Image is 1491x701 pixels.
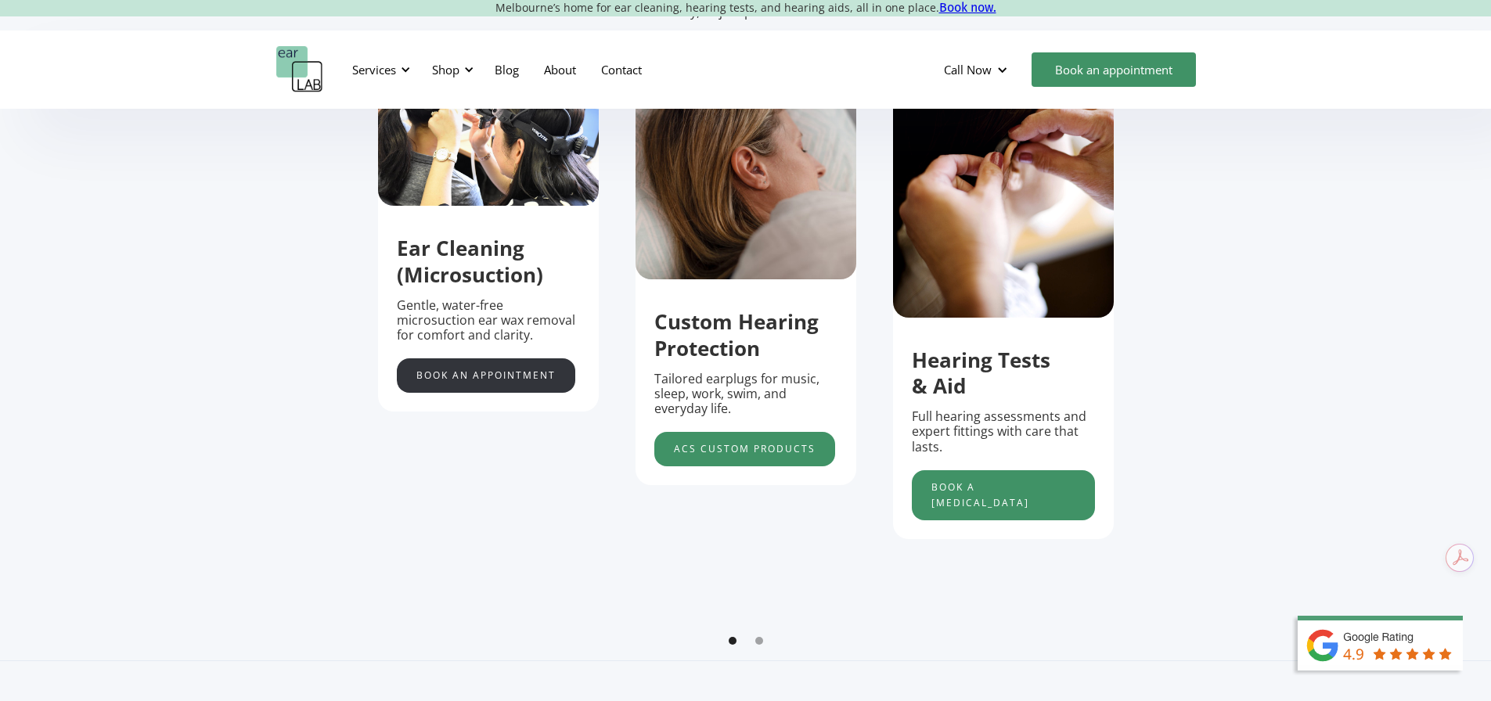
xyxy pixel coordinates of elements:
[654,432,835,466] a: acs custom products
[636,59,856,485] div: 2 of 5
[912,346,1050,401] strong: Hearing Tests & Aid
[893,59,1114,539] div: 3 of 5
[397,298,580,343] p: Gentle, water-free microsuction ear wax removal for comfort and clarity.
[755,637,763,645] div: Show slide 2 of 2
[482,47,531,92] a: Blog
[654,372,837,417] p: Tailored earplugs for music, sleep, work, swim, and everyday life.
[397,358,575,393] a: Book an appointment
[912,409,1095,455] p: Full hearing assessments and expert fittings with care that lasts.
[944,62,992,77] div: Call Now
[654,307,819,362] strong: Custom Hearing Protection
[893,59,1114,318] img: putting hearing protection in
[378,59,599,412] div: 1 of 5
[729,637,736,645] div: Show slide 1 of 2
[432,62,459,77] div: Shop
[378,59,1114,660] div: carousel
[1032,52,1196,87] a: Book an appointment
[343,46,415,93] div: Services
[531,47,589,92] a: About
[276,46,323,93] a: home
[912,470,1095,520] a: Book a [MEDICAL_DATA]
[397,234,543,289] strong: Ear Cleaning (Microsuction)
[589,47,654,92] a: Contact
[423,46,478,93] div: Shop
[352,62,396,77] div: Services
[931,46,1024,93] div: Call Now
